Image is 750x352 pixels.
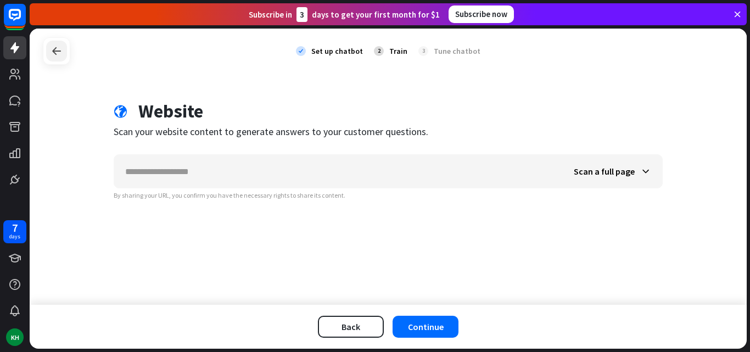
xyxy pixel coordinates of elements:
div: Train [389,46,407,56]
a: 7 days [3,220,26,243]
i: globe [114,105,127,119]
div: Scan your website content to generate answers to your customer questions. [114,125,663,138]
i: check [296,46,306,56]
div: Website [138,100,203,122]
div: 3 [296,7,307,22]
button: Open LiveChat chat widget [9,4,42,37]
span: Scan a full page [574,166,635,177]
div: 2 [374,46,384,56]
div: days [9,233,20,241]
div: 3 [418,46,428,56]
button: Back [318,316,384,338]
div: KH [6,328,24,346]
button: Continue [393,316,458,338]
div: Tune chatbot [434,46,480,56]
div: Set up chatbot [311,46,363,56]
div: 7 [12,223,18,233]
div: Subscribe now [449,5,514,23]
div: By sharing your URL, you confirm you have the necessary rights to share its content. [114,191,663,200]
div: Subscribe in days to get your first month for $1 [249,7,440,22]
